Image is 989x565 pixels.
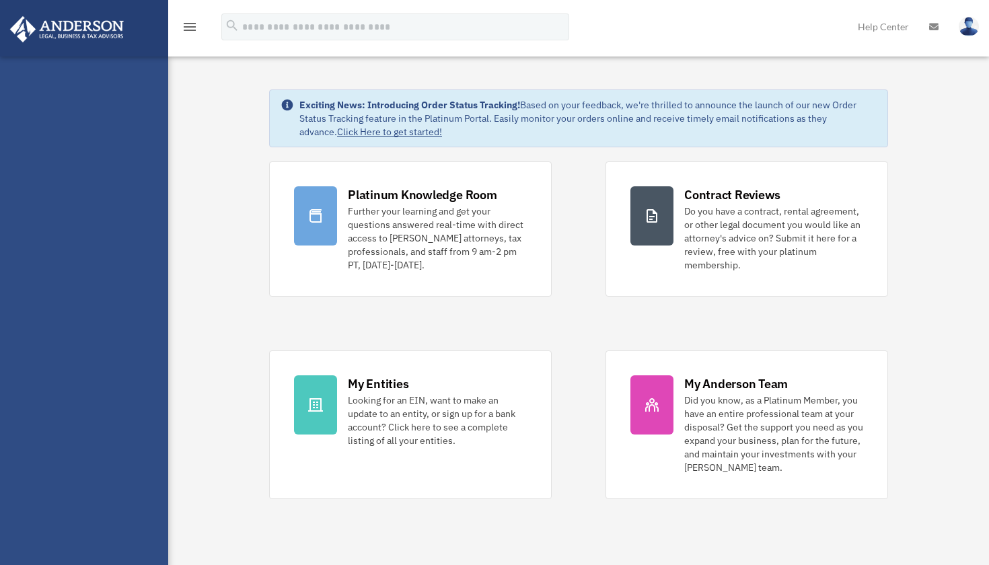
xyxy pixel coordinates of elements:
[299,99,520,111] strong: Exciting News: Introducing Order Status Tracking!
[182,19,198,35] i: menu
[225,18,240,33] i: search
[182,24,198,35] a: menu
[269,161,552,297] a: Platinum Knowledge Room Further your learning and get your questions answered real-time with dire...
[684,375,788,392] div: My Anderson Team
[684,186,780,203] div: Contract Reviews
[337,126,442,138] a: Click Here to get started!
[299,98,877,139] div: Based on your feedback, we're thrilled to announce the launch of our new Order Status Tracking fe...
[269,350,552,499] a: My Entities Looking for an EIN, want to make an update to an entity, or sign up for a bank accoun...
[606,350,888,499] a: My Anderson Team Did you know, as a Platinum Member, you have an entire professional team at your...
[348,186,497,203] div: Platinum Knowledge Room
[606,161,888,297] a: Contract Reviews Do you have a contract, rental agreement, or other legal document you would like...
[959,17,979,36] img: User Pic
[348,204,527,272] div: Further your learning and get your questions answered real-time with direct access to [PERSON_NAM...
[348,393,527,447] div: Looking for an EIN, want to make an update to an entity, or sign up for a bank account? Click her...
[348,375,408,392] div: My Entities
[6,16,128,42] img: Anderson Advisors Platinum Portal
[684,204,863,272] div: Do you have a contract, rental agreement, or other legal document you would like an attorney's ad...
[684,393,863,474] div: Did you know, as a Platinum Member, you have an entire professional team at your disposal? Get th...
